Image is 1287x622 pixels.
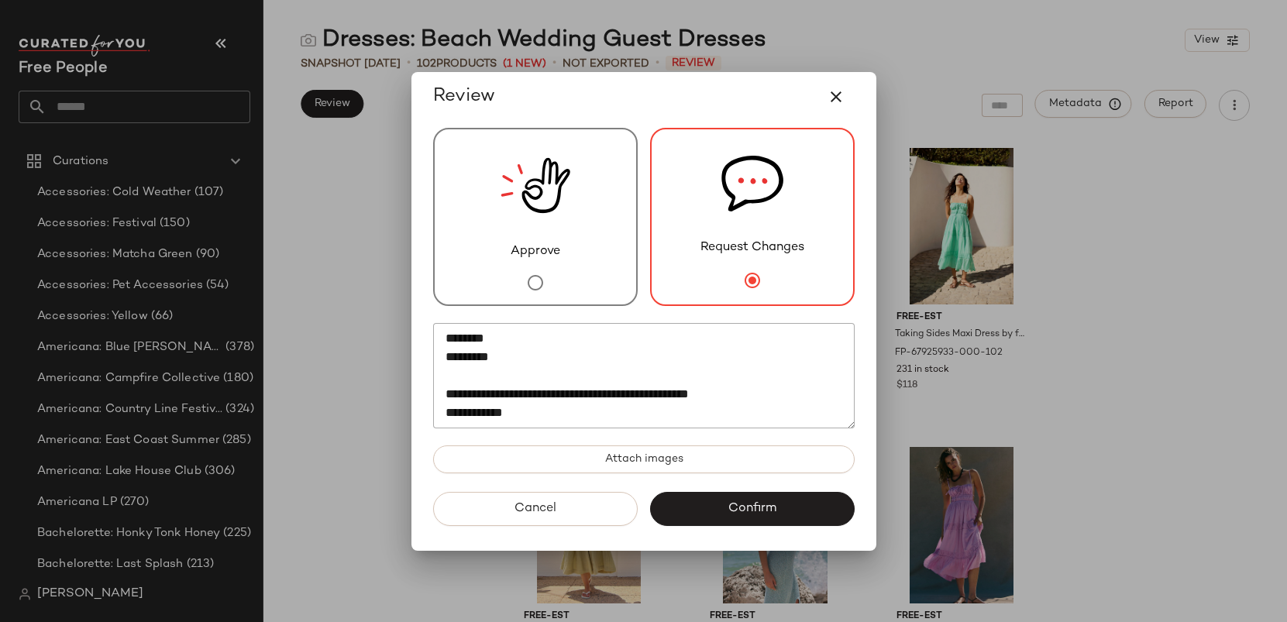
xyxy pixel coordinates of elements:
[501,129,570,242] img: review_new_snapshot.RGmwQ69l.svg
[721,129,783,239] img: svg%3e
[433,84,495,109] span: Review
[728,501,776,516] span: Confirm
[511,242,560,261] span: Approve
[433,445,855,473] button: Attach images
[514,501,556,516] span: Cancel
[700,239,804,257] span: Request Changes
[433,492,638,526] button: Cancel
[604,453,683,466] span: Attach images
[650,492,855,526] button: Confirm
